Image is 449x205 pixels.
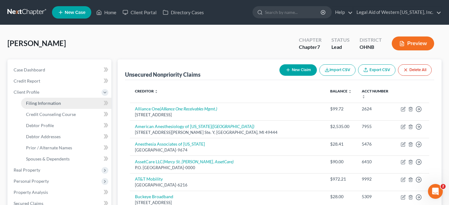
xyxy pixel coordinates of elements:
[21,153,111,164] a: Spouses & Dependents
[362,176,391,182] div: 9992
[9,187,111,198] a: Property Analysis
[135,130,321,135] div: [STREET_ADDRESS][PERSON_NAME] Ste. Y, [GEOGRAPHIC_DATA], MI 49444
[154,90,158,93] i: unfold_more
[93,7,119,18] a: Home
[7,39,66,48] span: [PERSON_NAME]
[163,159,234,164] i: (Mercy St. [PERSON_NAME], AssetCare)
[330,89,352,93] a: Balance unfold_more
[119,7,160,18] a: Client Portal
[9,75,111,87] a: Credit Report
[135,141,205,147] a: Anesthesia Associates of [US_STATE]
[125,71,201,78] div: Unsecured Nonpriority Claims
[14,78,40,83] span: Credit Report
[330,176,352,182] div: $972.21
[135,106,217,111] a: Alliance One(Alliance One Receivables Mgmt.)
[362,194,391,200] div: 5309
[65,10,85,15] span: New Case
[362,123,391,130] div: 7955
[317,44,320,50] span: 7
[135,194,173,199] a: Buckeye Broadband
[26,156,70,161] span: Spouses & Dependents
[265,6,322,18] input: Search by name...
[330,123,352,130] div: $2,535.00
[14,178,49,184] span: Personal Property
[135,182,321,188] div: [GEOGRAPHIC_DATA]-6216
[360,44,382,51] div: OHNB
[299,44,322,51] div: Chapter
[331,36,350,44] div: Status
[14,167,40,173] span: Real Property
[362,159,391,165] div: 6410
[398,64,432,76] button: Delete All
[14,190,48,195] span: Property Analysis
[135,147,321,153] div: [GEOGRAPHIC_DATA]-9674
[21,120,111,131] a: Debtor Profile
[360,36,382,44] div: District
[428,184,443,199] iframe: Intercom live chat
[26,100,61,106] span: Filing Information
[279,64,317,76] button: New Claim
[21,109,111,120] a: Credit Counseling Course
[299,36,322,44] div: Chapter
[14,89,39,95] span: Client Profile
[21,131,111,142] a: Debtor Addresses
[392,36,434,50] button: Preview
[21,142,111,153] a: Prior / Alternate Names
[135,89,158,93] a: Creditor unfold_more
[362,106,391,112] div: 2624
[330,194,352,200] div: $28.00
[212,124,254,129] i: ([GEOGRAPHIC_DATA])
[358,64,395,76] a: Export CSV
[348,90,352,93] i: unfold_more
[26,112,76,117] span: Credit Counseling Course
[362,141,391,147] div: 5476
[135,159,234,164] a: AssetCare LLC(Mercy St. [PERSON_NAME], AssetCare)
[26,145,72,150] span: Prior / Alternate Names
[9,64,111,75] a: Case Dashboard
[330,106,352,112] div: $99.72
[330,141,352,147] div: $28.41
[14,67,45,72] span: Case Dashboard
[353,7,441,18] a: Legal Aid of Western [US_STATE], Inc.
[135,176,163,182] a: AT&T Mobility
[26,134,61,139] span: Debtor Addresses
[26,123,54,128] span: Debtor Profile
[331,44,350,51] div: Lead
[160,106,217,111] i: (Alliance One Receivables Mgmt.)
[330,159,352,165] div: $90.00
[319,64,356,76] button: Import CSV
[135,124,254,129] a: American Anesthesiology of [US_STATE]([GEOGRAPHIC_DATA])
[362,95,365,99] i: unfold_more
[441,184,446,189] span: 2
[362,89,388,99] a: Acct Number unfold_more
[135,165,321,171] div: P.O. [GEOGRAPHIC_DATA]-0000
[160,7,207,18] a: Directory Cases
[135,112,321,118] div: [STREET_ADDRESS]
[21,98,111,109] a: Filing Information
[332,7,353,18] a: Help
